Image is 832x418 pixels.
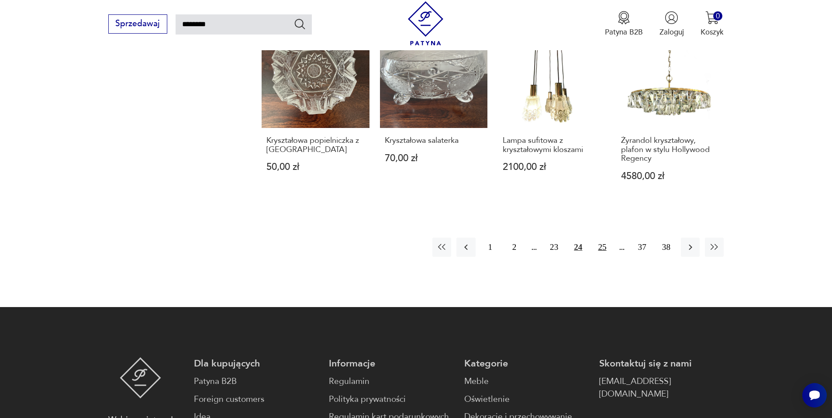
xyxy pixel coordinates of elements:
[262,20,369,201] a: Kryształowa popielniczka z ZawierciaKryształowa popielniczka z [GEOGRAPHIC_DATA]50,00 zł
[593,238,611,256] button: 25
[705,11,719,24] img: Ikona koszyka
[266,162,365,172] p: 50,00 zł
[329,393,453,406] a: Polityka prywatności
[404,1,448,45] img: Patyna - sklep z meblami i dekoracjami vintage
[605,11,643,37] button: Patyna B2B
[194,375,318,388] a: Patyna B2B
[621,136,719,163] h3: Żyrandol kryształowy, plafon w stylu Hollywood Regency
[659,11,684,37] button: Zaloguj
[633,238,652,256] button: 37
[481,238,500,256] button: 1
[108,21,167,28] a: Sprzedawaj
[108,14,167,34] button: Sprzedawaj
[503,136,601,154] h3: Lampa sufitowa z kryształowymi kloszami
[380,20,488,201] a: Kryształowa salaterkaKryształowa salaterka70,00 zł
[464,393,589,406] a: Oświetlenie
[701,27,724,37] p: Koszyk
[498,20,606,201] a: Lampa sufitowa z kryształowymi kloszamiLampa sufitowa z kryształowymi kloszami2100,00 zł
[329,375,453,388] a: Regulamin
[329,357,453,370] p: Informacje
[599,375,724,401] a: [EMAIL_ADDRESS][DOMAIN_NAME]
[616,20,724,201] a: Żyrandol kryształowy, plafon w stylu Hollywood RegencyŻyrandol kryształowy, plafon w stylu Hollyw...
[464,375,589,388] a: Meble
[605,27,643,37] p: Patyna B2B
[503,162,601,172] p: 2100,00 zł
[120,357,161,398] img: Patyna - sklep z meblami i dekoracjami vintage
[617,11,631,24] img: Ikona medalu
[665,11,678,24] img: Ikonka użytkownika
[505,238,524,256] button: 2
[385,154,483,163] p: 70,00 zł
[266,136,365,154] h3: Kryształowa popielniczka z [GEOGRAPHIC_DATA]
[545,238,563,256] button: 23
[621,172,719,181] p: 4580,00 zł
[659,27,684,37] p: Zaloguj
[657,238,676,256] button: 38
[605,11,643,37] a: Ikona medaluPatyna B2B
[385,136,483,145] h3: Kryształowa salaterka
[464,357,589,370] p: Kategorie
[701,11,724,37] button: 0Koszyk
[713,11,722,21] div: 0
[194,393,318,406] a: Foreign customers
[599,357,724,370] p: Skontaktuj się z nami
[569,238,587,256] button: 24
[194,357,318,370] p: Dla kupujących
[802,383,827,408] iframe: Smartsupp widget button
[293,17,306,30] button: Szukaj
